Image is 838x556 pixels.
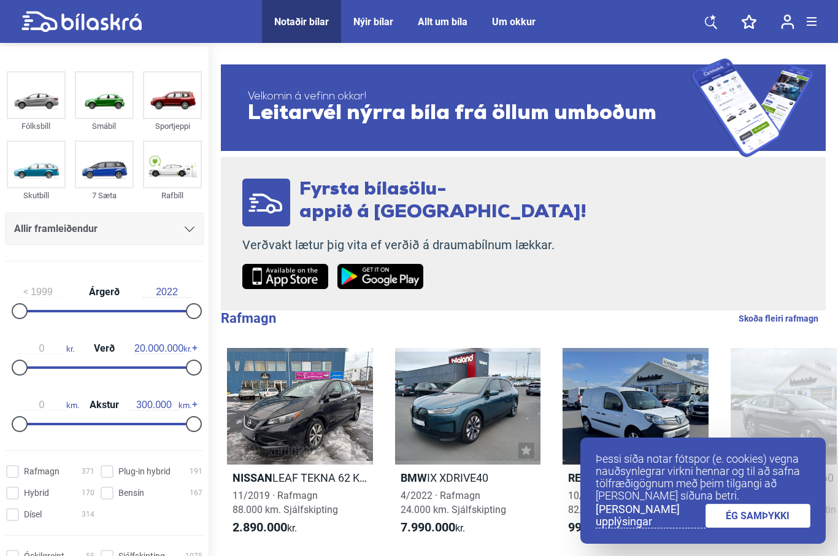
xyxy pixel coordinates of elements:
div: Sportjeppi [143,119,202,133]
a: Skoða fleiri rafmagn [739,311,818,326]
span: kr. [401,520,465,535]
span: Dísel [24,508,42,521]
b: 7.990.000 [401,520,455,535]
span: 11/2019 · Rafmagn 88.000 km. Sjálfskipting [233,490,338,515]
b: Rafmagn [221,311,276,326]
b: Renault [568,471,615,484]
div: 7 Sæta [75,188,134,203]
h2: KANGOO EXPRESS ZE [563,471,709,485]
span: Bensín [118,487,144,500]
span: Rafmagn [24,465,60,478]
div: Skutbíll [7,188,66,203]
a: [PERSON_NAME] upplýsingar [596,503,705,528]
a: ÉG SAMÞYKKI [705,504,811,528]
a: Nýir bílar [353,16,393,28]
span: kr. [134,343,191,354]
span: Akstur [86,400,122,410]
h2: IX XDRIVE40 [395,471,541,485]
h2: LEAF TEKNA 62 KWH [227,471,373,485]
b: BMW [401,471,427,484]
span: 314 [82,508,94,521]
span: 170 [82,487,94,500]
p: Verðvakt lætur þig vita ef verðið á draumabílnum lækkar. [242,237,586,253]
span: 10/2014 · Rafmagn 82.000 km. Sjálfskipting [568,490,674,515]
b: 990.000 [568,520,612,535]
span: Árgerð [86,287,123,297]
span: km. [17,400,79,411]
span: Allir framleiðendur [14,220,98,237]
span: kr. [233,520,297,535]
span: 191 [190,465,202,478]
span: Verð [91,344,118,353]
a: BMWIX XDRIVE404/2022 · Rafmagn24.000 km. Sjálfskipting7.990.000kr. [395,348,541,546]
b: Nissan [233,471,272,484]
span: kr. [568,520,622,535]
span: 371 [82,465,94,478]
div: Fólksbíll [7,119,66,133]
a: Um okkur [492,16,536,28]
span: 4/2022 · Rafmagn 24.000 km. Sjálfskipting [401,490,506,515]
a: RenaultKANGOO EXPRESS ZE10/2014 · Rafmagn82.000 km. Sjálfskipting990.000kr. [563,348,709,546]
a: Velkomin á vefinn okkar!Leitarvél nýrra bíla frá öllum umboðum [221,58,826,157]
div: Smábíl [75,119,134,133]
p: Þessi síða notar fótspor (e. cookies) vegna nauðsynlegrar virkni hennar og til að safna tölfræðig... [596,453,810,502]
span: km. [129,400,191,411]
span: Fyrsta bílasölu- appið á [GEOGRAPHIC_DATA]! [299,180,586,222]
div: Rafbíll [143,188,202,203]
a: Notaðir bílar [274,16,329,28]
span: Leitarvél nýrra bíla frá öllum umboðum [248,103,691,125]
b: 2.890.000 [233,520,287,535]
img: user-login.svg [781,14,794,29]
a: Allt um bíla [418,16,467,28]
span: kr. [17,343,74,354]
span: Velkomin á vefinn okkar! [248,91,691,103]
span: 167 [190,487,202,500]
a: NissanLEAF TEKNA 62 KWH11/2019 · Rafmagn88.000 km. Sjálfskipting2.890.000kr. [227,348,373,546]
span: Plug-in hybrid [118,465,171,478]
span: Hybrid [24,487,49,500]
